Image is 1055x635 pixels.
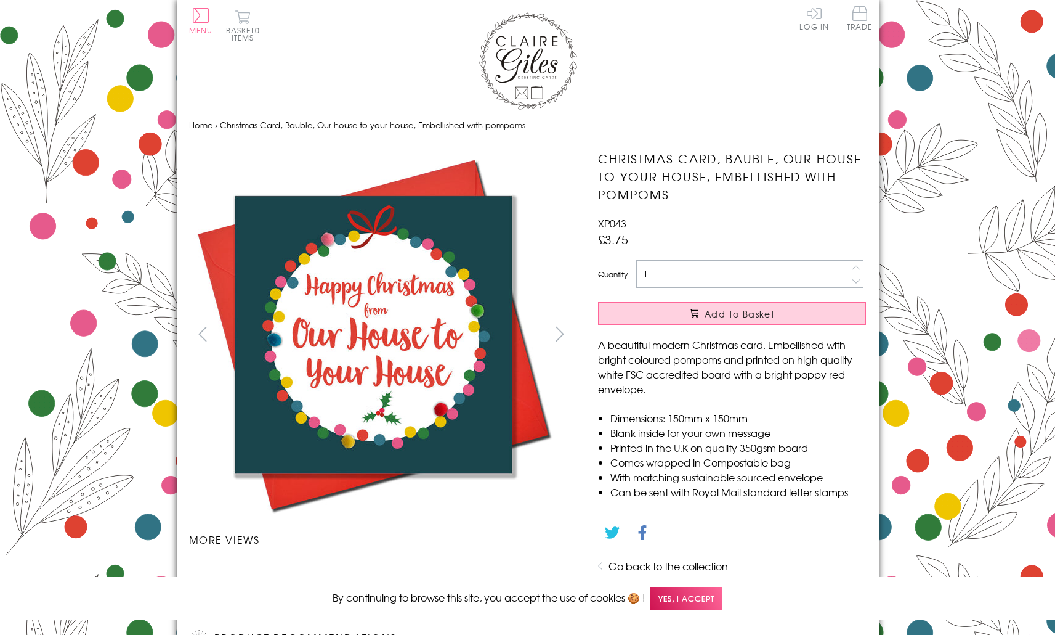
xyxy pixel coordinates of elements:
[598,337,866,396] p: A beautiful modern Christmas card. Embellished with bright coloured pompoms and printed on high q...
[189,113,867,138] nav: breadcrumbs
[232,25,260,43] span: 0 items
[598,269,628,280] label: Quantity
[285,559,381,586] li: Carousel Page 2
[189,559,285,586] li: Carousel Page 1 (Current Slide)
[610,470,866,485] li: With matching sustainable sourced envelope
[546,320,573,348] button: next
[188,150,558,520] img: Christmas Card, Bauble, Our house to your house, Embellished with pompoms
[189,320,217,348] button: prev
[477,559,573,586] li: Carousel Page 4
[610,455,866,470] li: Comes wrapped in Compostable bag
[610,411,866,425] li: Dimensions: 150mm x 150mm
[598,216,626,231] span: XP043
[220,119,525,131] span: Christmas Card, Bauble, Our house to your house, Embellished with pompoms
[650,587,722,611] span: Yes, I accept
[189,532,574,547] h3: More views
[799,6,829,30] a: Log In
[847,6,873,30] span: Trade
[189,119,212,131] a: Home
[598,302,866,325] button: Add to Basket
[479,12,577,110] img: Claire Giles Greetings Cards
[610,440,866,455] li: Printed in the U.K on quality 350gsm board
[573,150,943,520] img: Christmas Card, Bauble, Our house to your house, Embellished with pompoms
[226,10,260,41] button: Basket0 items
[189,8,213,34] button: Menu
[189,559,574,586] ul: Carousel Pagination
[610,425,866,440] li: Blank inside for your own message
[215,119,217,131] span: ›
[598,231,628,248] span: £3.75
[608,559,728,573] a: Go back to the collection
[610,485,866,499] li: Can be sent with Royal Mail standard letter stamps
[847,6,873,33] a: Trade
[381,559,477,586] li: Carousel Page 3
[598,150,866,203] h1: Christmas Card, Bauble, Our house to your house, Embellished with pompoms
[705,308,775,320] span: Add to Basket
[189,25,213,36] span: Menu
